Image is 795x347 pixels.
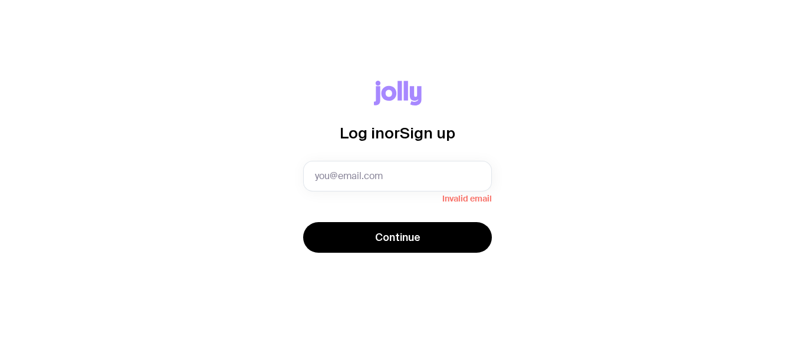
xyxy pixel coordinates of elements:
[303,161,492,191] input: you@email.com
[340,124,385,141] span: Log in
[385,124,400,141] span: or
[400,124,455,141] span: Sign up
[303,222,492,253] button: Continue
[375,230,421,244] span: Continue
[303,191,492,203] span: Invalid email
